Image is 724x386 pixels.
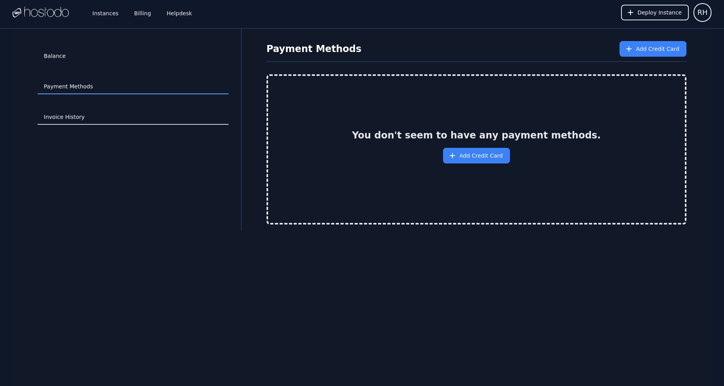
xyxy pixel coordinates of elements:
[620,41,686,57] button: Add Credit Card
[38,110,229,125] a: Invoice History
[621,5,689,20] button: Deploy Instance
[13,7,69,18] img: Logo
[38,79,229,94] a: Payment Methods
[638,9,682,16] span: Deploy Instance
[693,3,711,22] button: User menu
[697,7,708,18] span: RH
[352,129,601,142] h2: You don't seem to have any payment methods.
[267,43,362,55] h1: Payment Methods
[636,45,679,53] span: Add Credit Card
[459,152,503,160] span: Add Credit Card
[443,148,510,163] button: Add Credit Card
[38,49,229,64] a: Balance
